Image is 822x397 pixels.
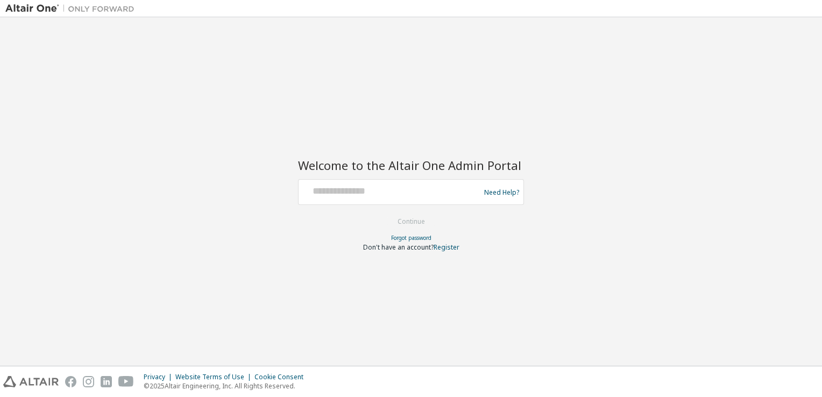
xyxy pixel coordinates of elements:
a: Register [434,243,459,252]
span: Don't have an account? [363,243,434,252]
img: linkedin.svg [101,376,112,387]
a: Forgot password [391,234,431,242]
p: © 2025 Altair Engineering, Inc. All Rights Reserved. [144,381,310,391]
h2: Welcome to the Altair One Admin Portal [298,158,524,173]
div: Privacy [144,373,175,381]
div: Website Terms of Use [175,373,254,381]
div: Cookie Consent [254,373,310,381]
a: Need Help? [484,192,519,193]
img: Altair One [5,3,140,14]
img: facebook.svg [65,376,76,387]
img: altair_logo.svg [3,376,59,387]
img: instagram.svg [83,376,94,387]
img: youtube.svg [118,376,134,387]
